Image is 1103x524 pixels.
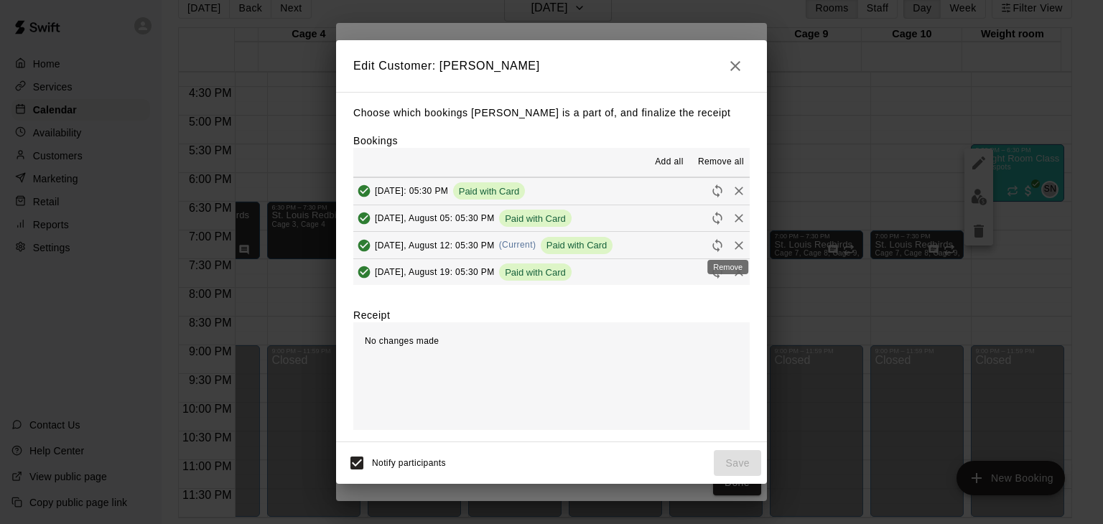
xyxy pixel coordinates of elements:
span: No changes made [365,336,439,346]
label: Receipt [353,308,390,322]
span: Reschedule [707,266,728,277]
span: Paid with Card [499,267,572,278]
span: Remove all [698,155,744,169]
span: Reschedule [707,239,728,250]
button: Added & Paid[DATE]: 05:30 PMPaid with CardRescheduleRemove [353,178,750,205]
span: Paid with Card [453,186,526,197]
button: Added & Paid [353,235,375,256]
div: Remove [707,260,748,274]
h2: Edit Customer: [PERSON_NAME] [336,40,767,92]
span: [DATE], August 19: 05:30 PM [375,267,495,277]
button: Added & Paid[DATE], August 12: 05:30 PM(Current)Paid with CardRescheduleRemove [353,232,750,258]
span: Add all [655,155,684,169]
span: [DATE], August 05: 05:30 PM [375,213,495,223]
p: Choose which bookings [PERSON_NAME] is a part of, and finalize the receipt [353,104,750,122]
span: Remove [728,266,750,277]
button: Added & Paid [353,207,375,229]
label: Bookings [353,135,398,146]
span: Paid with Card [541,240,613,251]
span: [DATE]: 05:30 PM [375,186,448,196]
button: Add all [646,151,692,174]
span: Paid with Card [499,213,572,224]
span: (Current) [499,240,536,250]
span: Reschedule [707,212,728,223]
span: Notify participants [372,458,446,468]
button: Added & Paid[DATE], August 19: 05:30 PMPaid with CardRescheduleRemove [353,259,750,286]
span: [DATE], August 12: 05:30 PM [375,240,495,250]
span: Remove [728,239,750,250]
span: Remove [728,212,750,223]
span: Remove [728,185,750,196]
span: Reschedule [707,185,728,196]
button: Added & Paid [353,261,375,283]
button: Added & Paid [353,180,375,202]
button: Added & Paid[DATE], August 05: 05:30 PMPaid with CardRescheduleRemove [353,205,750,232]
button: Remove all [692,151,750,174]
